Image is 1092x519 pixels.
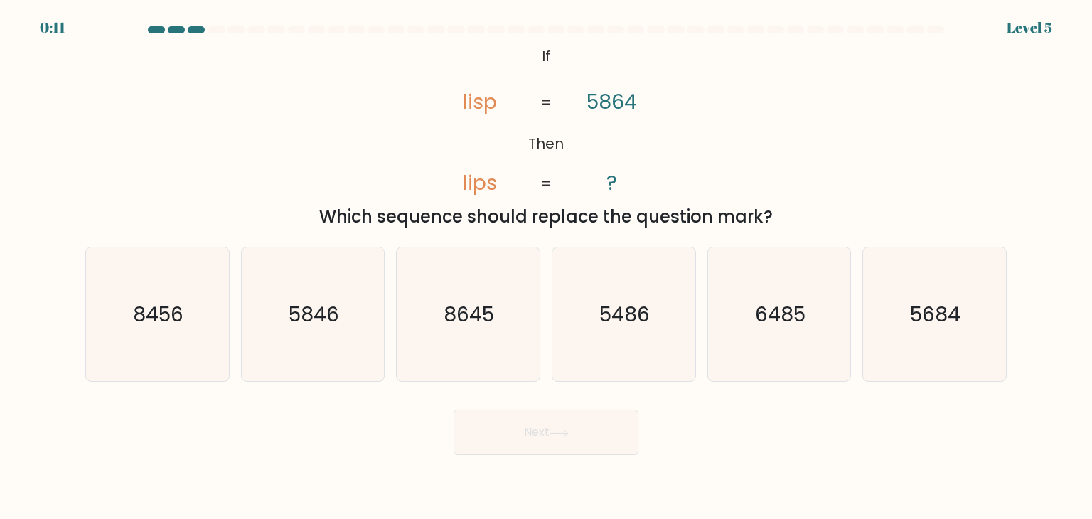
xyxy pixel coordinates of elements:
[1007,17,1052,38] div: Level 5
[40,17,65,38] div: 0:11
[444,300,495,328] text: 8645
[528,134,564,154] tspan: Then
[606,168,617,197] tspan: ?
[464,87,498,116] tspan: lisp
[755,300,805,328] text: 6485
[419,43,673,198] svg: @import url('[URL][DOMAIN_NAME]);
[289,300,339,328] text: 5846
[94,204,998,230] div: Which sequence should replace the question mark?
[587,87,637,116] tspan: 5864
[542,46,550,66] tspan: If
[541,173,551,193] tspan: =
[911,300,961,328] text: 5684
[464,168,498,197] tspan: lips
[541,92,551,112] tspan: =
[134,300,184,328] text: 8456
[454,410,638,455] button: Next
[600,300,651,328] text: 5486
